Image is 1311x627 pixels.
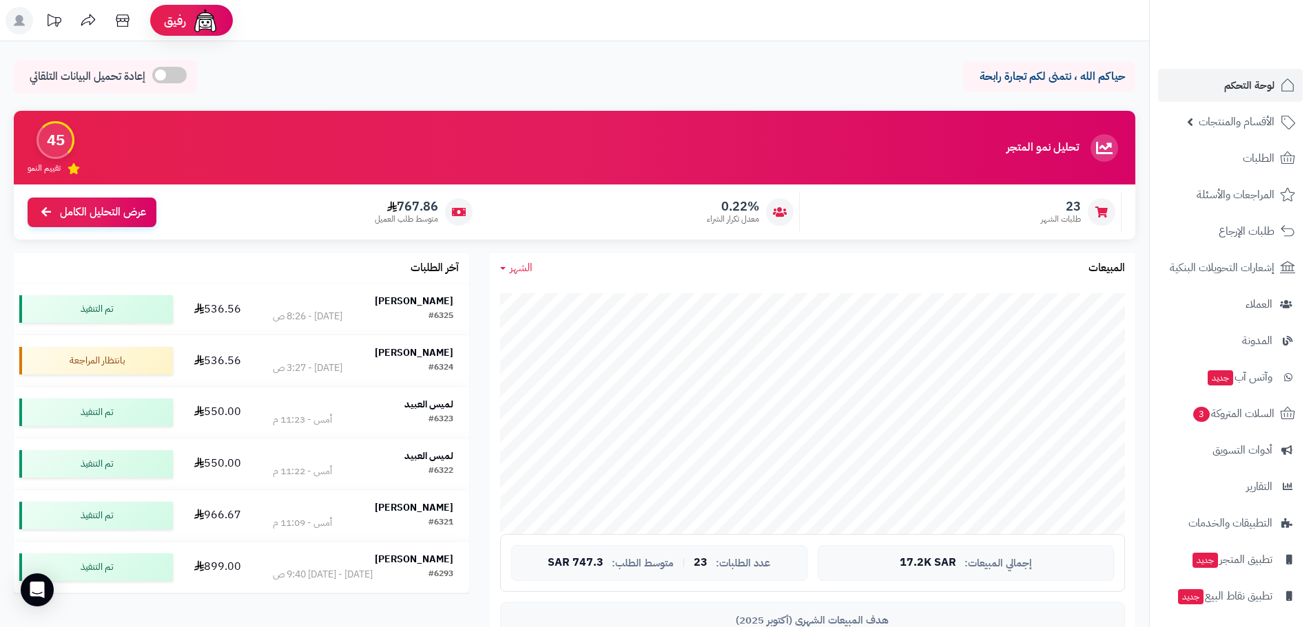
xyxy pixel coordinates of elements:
[1242,331,1272,350] span: المدونة
[19,347,173,374] div: بانتظار المراجعة
[19,398,173,426] div: تم التنفيذ
[273,361,342,375] div: [DATE] - 3:27 ص
[273,465,332,478] div: أمس - 11:22 م
[682,557,685,568] span: |
[178,438,257,489] td: 550.00
[1217,24,1298,53] img: logo-2.png
[273,310,342,323] div: [DATE] - 8:26 ص
[1158,543,1303,576] a: تطبيق المتجرجديد
[429,413,453,427] div: #6323
[1041,199,1081,214] span: 23
[1158,215,1303,248] a: طلبات الإرجاع
[19,450,173,478] div: تم التنفيذ
[192,7,219,34] img: ai-face.png
[1246,295,1272,314] span: العملاء
[1192,404,1274,423] span: السلات المتروكة
[1206,368,1272,387] span: وآتس آب
[19,553,173,581] div: تم التنفيذ
[1208,370,1233,385] span: جديد
[1158,580,1303,613] a: تطبيق نقاط البيعجديد
[21,573,54,606] div: Open Intercom Messenger
[548,557,603,569] span: 747.3 SAR
[273,516,332,530] div: أمس - 11:09 م
[375,552,453,566] strong: [PERSON_NAME]
[164,12,186,29] span: رفيق
[404,397,453,412] strong: لميس العبيد
[1246,477,1272,496] span: التقارير
[429,361,453,375] div: #6324
[707,199,759,214] span: 0.22%
[375,294,453,308] strong: [PERSON_NAME]
[178,335,257,386] td: 536.56
[178,542,257,593] td: 899.00
[429,516,453,530] div: #6321
[1178,589,1204,604] span: جديد
[375,213,438,225] span: متوسط طلب العميل
[1188,513,1272,533] span: التطبيقات والخدمات
[1158,507,1303,540] a: التطبيقات والخدمات
[375,199,438,214] span: 767.86
[19,295,173,323] div: تم التنفيذ
[375,346,453,360] strong: [PERSON_NAME]
[1193,406,1210,422] span: 3
[1191,550,1272,569] span: تطبيق المتجر
[1199,112,1274,131] span: الأقسام والمنتجات
[404,449,453,463] strong: لميس العبيد
[1243,149,1274,168] span: الطلبات
[1212,440,1272,460] span: أدوات التسويق
[178,284,257,334] td: 536.56
[1158,397,1303,430] a: السلات المتروكة3
[900,557,956,569] span: 17.2K SAR
[1088,262,1125,275] h3: المبيعات
[19,502,173,529] div: تم التنفيذ
[612,557,674,569] span: متوسط الطلب:
[1041,213,1081,225] span: طلبات الشهر
[178,387,257,438] td: 550.00
[716,557,770,569] span: عدد الطلبات:
[1007,142,1079,154] h3: تحليل نمو المتجر
[1224,76,1274,95] span: لوحة التحكم
[1158,142,1303,175] a: الطلبات
[1219,222,1274,241] span: طلبات الإرجاع
[1158,434,1303,467] a: أدوات التسويق
[60,204,146,220] span: عرض التحليل الكامل
[1197,185,1274,204] span: المراجعات والأسئلة
[1158,324,1303,357] a: المدونة
[28,198,156,227] a: عرض التحليل الكامل
[429,310,453,323] div: #6325
[429,568,453,582] div: #6293
[411,262,459,275] h3: آخر الطلبات
[28,162,61,174] span: تقييم النمو
[1177,586,1272,606] span: تطبيق نقاط البيع
[707,213,759,225] span: معدل تكرار الشراء
[1170,258,1274,277] span: إشعارات التحويلات البنكية
[178,490,257,541] td: 966.67
[1158,178,1303,211] a: المراجعات والأسئلة
[1158,288,1303,321] a: العملاء
[694,557,708,569] span: 23
[973,69,1125,85] p: حياكم الله ، نتمنى لكم تجارة رابحة
[1158,470,1303,503] a: التقارير
[1158,251,1303,284] a: إشعارات التحويلات البنكية
[1158,69,1303,102] a: لوحة التحكم
[273,413,332,427] div: أمس - 11:23 م
[30,69,145,85] span: إعادة تحميل البيانات التلقائي
[429,465,453,478] div: #6322
[375,500,453,515] strong: [PERSON_NAME]
[964,557,1032,569] span: إجمالي المبيعات:
[273,568,373,582] div: [DATE] - [DATE] 9:40 ص
[37,7,71,38] a: تحديثات المنصة
[500,260,533,276] a: الشهر
[1158,361,1303,394] a: وآتس آبجديد
[1193,553,1218,568] span: جديد
[510,259,533,276] span: الشهر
